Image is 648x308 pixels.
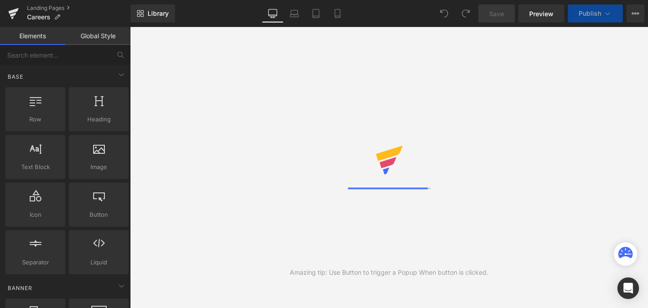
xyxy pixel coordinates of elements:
[72,115,126,124] span: Heading
[283,4,305,22] a: Laptop
[7,72,24,81] span: Base
[8,210,63,219] span: Icon
[435,4,453,22] button: Undo
[529,9,553,18] span: Preview
[579,10,601,17] span: Publish
[65,27,130,45] a: Global Style
[72,210,126,219] span: Button
[617,277,639,299] div: Open Intercom Messenger
[130,4,175,22] a: New Library
[72,162,126,172] span: Image
[27,4,130,12] a: Landing Pages
[457,4,475,22] button: Redo
[518,4,564,22] a: Preview
[568,4,623,22] button: Publish
[626,4,644,22] button: More
[8,162,63,172] span: Text Block
[148,9,169,18] span: Library
[489,9,504,18] span: Save
[290,268,488,277] div: Amazing tip: Use Button to trigger a Popup When button is clicked.
[7,284,33,292] span: Banner
[8,115,63,124] span: Row
[262,4,283,22] a: Desktop
[27,13,50,21] span: Careers
[8,258,63,267] span: Separator
[305,4,327,22] a: Tablet
[72,258,126,267] span: Liquid
[327,4,348,22] a: Mobile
